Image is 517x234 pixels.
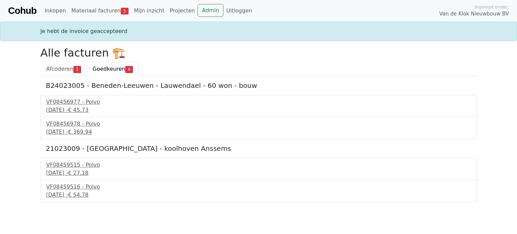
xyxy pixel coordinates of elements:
span: € 45,73 [68,107,89,113]
a: Inkopen [42,4,68,18]
a: VF08456977 - Polvo[DATE] -€ 45,73 [46,98,471,114]
a: VF08456978 - Polvo[DATE] -€ 369,94 [46,120,471,136]
div: [DATE] - [46,106,471,114]
a: Afcoderen1 [40,62,87,76]
div: Je hebt de invoice geaccepteerd [36,27,481,35]
span: € 27,18 [68,170,89,176]
div: VF08456978 - Polvo [46,120,471,128]
span: Goedkeuren [93,66,125,72]
span: Van de Klok Nieuwbouw BV [439,10,509,18]
a: VF08459516 - Polvo[DATE] -€ 54,78 [46,183,471,199]
a: Admin [198,4,223,17]
span: € 54,78 [68,192,89,198]
div: [DATE] - [46,191,471,199]
div: [DATE] - [46,128,471,136]
a: Cohub [8,3,36,19]
span: 5 [121,8,129,14]
div: [DATE] - [46,169,471,177]
a: Goedkeuren4 [87,62,139,76]
span: Afcoderen [46,66,73,72]
a: VF08459515 - Polvo[DATE] -€ 27,18 [46,161,471,177]
a: Mijn inzicht [131,4,167,18]
div: VF08459516 - Polvo [46,183,471,191]
span: 1 [73,66,81,73]
h2: Alle facturen 🏗️ [40,46,477,59]
h5: 21023009 - [GEOGRAPHIC_DATA] - koolhoven Anssems [46,144,471,153]
a: Materiaal facturen5 [69,4,131,18]
span: Ingelogd onder: [475,4,509,10]
a: Projecten [167,4,198,18]
a: Uitloggen [223,4,255,18]
span: 4 [125,66,133,73]
h5: B24023005 - Beneden-Leeuwen - Lauwendael - 60 won - bouw [46,81,471,90]
span: € 369,94 [68,129,92,135]
div: VF08459515 - Polvo [46,161,471,169]
div: VF08456977 - Polvo [46,98,471,106]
